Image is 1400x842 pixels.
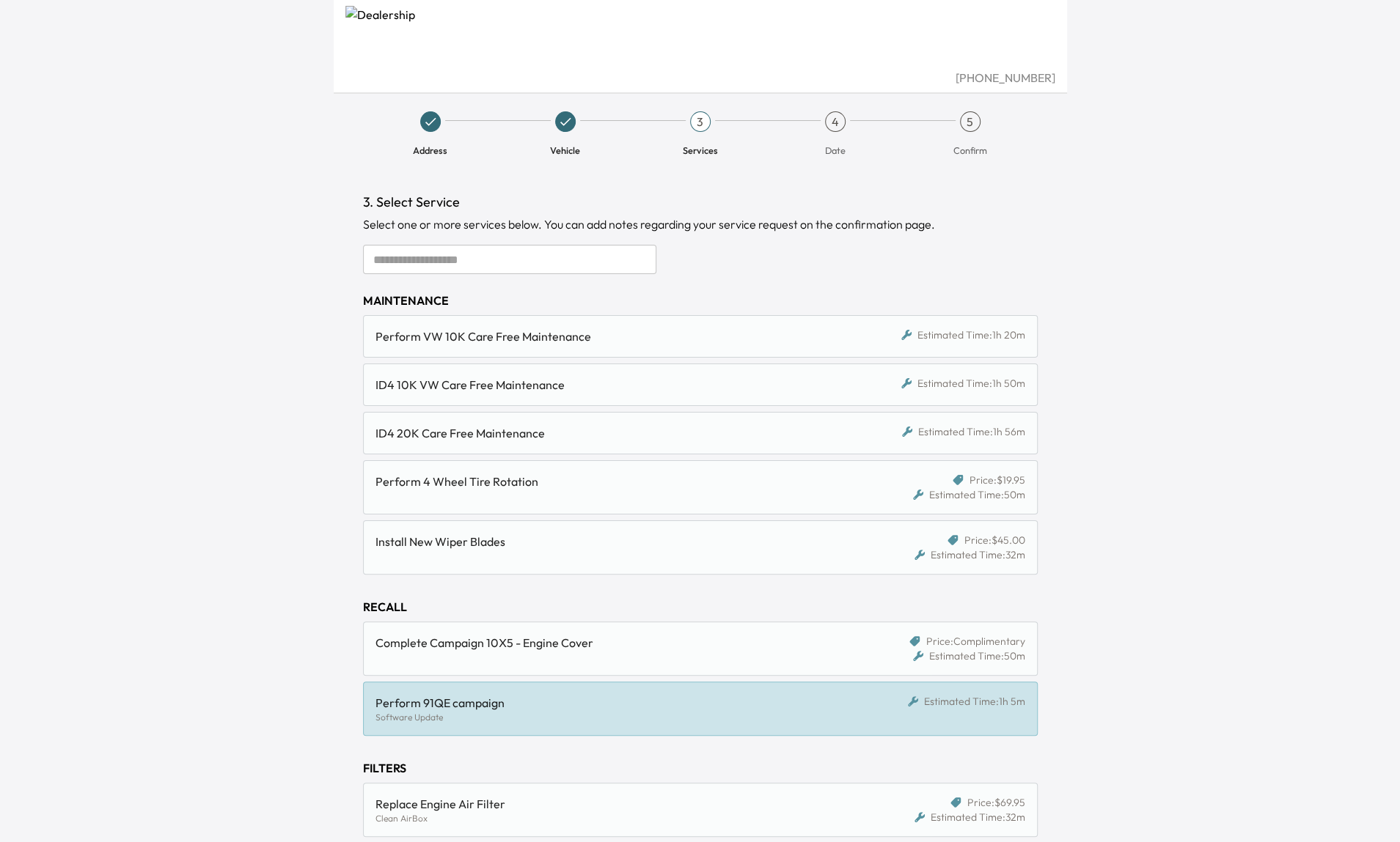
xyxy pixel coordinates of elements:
[375,473,851,490] div: Perform 4 Wheel Tire Rotation
[825,144,846,157] span: Date
[375,795,851,813] div: Replace Engine Air Filter
[375,634,851,651] div: Complete Campaign 10X5 - Engine Cover
[413,144,447,157] span: Address
[902,424,1025,439] div: Estimated Time: 1h 56m
[926,634,1025,649] span: Price: Complimentary
[964,533,1025,547] span: Price: $45.00
[363,292,1038,309] div: MAINTENANCE
[901,376,1025,391] div: Estimated Time: 1h 50m
[363,598,1038,616] div: RECALL
[690,111,711,132] div: 3
[363,215,1038,233] div: Select one or more services below. You can add notes regarding your service request on the confir...
[375,376,851,394] div: ID4 10K VW Care Free Maintenance
[375,328,851,345] div: Perform VW 10K Care Free Maintenance
[967,795,1025,810] span: Price: $69.95
[345,69,1055,86] div: [PHONE_NUMBER]
[953,144,987,157] span: Confirm
[913,487,1025,502] div: Estimated Time: 50m
[915,547,1025,562] div: Estimated Time: 32m
[683,144,718,157] span: Services
[375,813,851,824] div: Clean AirBox
[363,192,1038,213] h1: 3. Select Service
[363,759,1038,777] div: FILTERS
[550,144,580,157] span: Vehicle
[913,649,1025,663] div: Estimated Time: 50m
[345,6,1055,69] img: Dealership
[825,111,846,132] div: 4
[970,473,1025,487] span: Price: $19.95
[960,111,981,132] div: 5
[375,712,851,723] div: Software Update
[375,424,851,442] div: ID4 20K Care Free Maintenance
[915,810,1025,824] div: Estimated Time: 32m
[375,694,851,712] div: Perform 91QE campaign
[901,328,1025,342] div: Estimated Time: 1h 20m
[375,533,851,550] div: Install New Wiper Blades
[908,694,1025,709] div: Estimated Time: 1h 5m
